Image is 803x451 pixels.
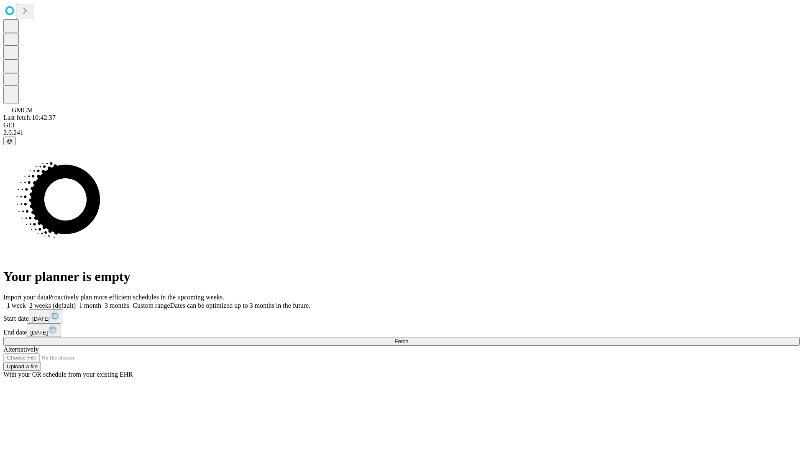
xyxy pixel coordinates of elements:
[79,302,101,309] span: 1 month
[27,323,61,337] button: [DATE]
[30,329,48,336] span: [DATE]
[3,337,800,346] button: Fetch
[49,294,224,301] span: Proactively plan more efficient schedules in the upcoming weeks.
[3,114,56,121] span: Last fetch: 10:42:37
[7,302,26,309] span: 1 week
[3,294,49,301] span: Import your data
[3,346,38,353] span: Alternatively
[29,309,63,323] button: [DATE]
[105,302,129,309] span: 3 months
[7,138,13,144] span: @
[12,106,33,114] span: GMCM
[29,302,76,309] span: 2 weeks (default)
[3,122,800,129] div: GEI
[3,269,800,284] h1: Your planner is empty
[3,137,16,145] button: @
[133,302,170,309] span: Custom range
[3,129,800,137] div: 2.0.241
[3,362,41,371] button: Upload a file
[394,338,408,345] span: Fetch
[170,302,310,309] span: Dates can be optimized up to 3 months in the future.
[32,316,50,322] span: [DATE]
[3,309,800,323] div: Start date
[3,371,133,378] span: With your OR schedule from your existing EHR
[3,323,800,337] div: End date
